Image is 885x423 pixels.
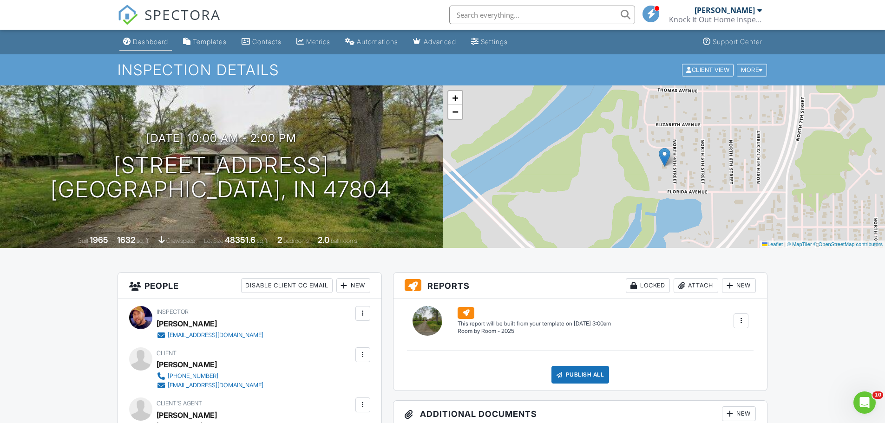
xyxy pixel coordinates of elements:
[452,106,458,117] span: −
[737,64,767,76] div: More
[626,278,670,293] div: Locked
[784,241,786,247] span: |
[118,62,768,78] h1: Inspection Details
[424,38,456,46] div: Advanced
[225,235,256,245] div: 48351.6
[722,406,756,421] div: New
[157,408,217,422] a: [PERSON_NAME]
[331,237,357,244] span: bathrooms
[393,273,767,299] h3: Reports
[669,15,762,24] div: Knock It Out Home Inspections
[762,241,783,247] a: Leaflet
[659,148,670,167] img: Marker
[193,38,227,46] div: Templates
[168,382,263,389] div: [EMAIL_ADDRESS][DOMAIN_NAME]
[133,38,168,46] div: Dashboard
[257,237,269,244] span: sq.ft.
[157,358,217,371] div: [PERSON_NAME]
[238,33,285,51] a: Contacts
[448,91,462,105] a: Zoom in
[157,371,263,381] a: [PHONE_NUMBER]
[787,241,812,247] a: © MapTiler
[336,278,370,293] div: New
[157,331,263,340] a: [EMAIL_ADDRESS][DOMAIN_NAME]
[409,33,460,51] a: Advanced
[481,38,508,46] div: Settings
[293,33,334,51] a: Metrics
[157,350,177,357] span: Client
[458,320,611,327] div: This report will be built from your template on [DATE] 3:00am
[166,237,195,244] span: crawlspace
[853,391,876,414] iframe: Intercom live chat
[699,33,766,51] a: Support Center
[157,381,263,390] a: [EMAIL_ADDRESS][DOMAIN_NAME]
[357,38,398,46] div: Automations
[682,64,734,76] div: Client View
[118,5,138,25] img: The Best Home Inspection Software - Spectora
[117,235,135,245] div: 1632
[146,132,296,144] h3: [DATE] 10:00 am - 2:00 pm
[872,391,883,399] span: 10
[674,278,718,293] div: Attach
[681,66,736,73] a: Client View
[452,92,458,104] span: +
[449,6,635,24] input: Search everything...
[168,332,263,339] div: [EMAIL_ADDRESS][DOMAIN_NAME]
[51,153,392,202] h1: [STREET_ADDRESS] [GEOGRAPHIC_DATA], IN 47804
[157,308,189,315] span: Inspector
[283,237,309,244] span: bedrooms
[157,317,217,331] div: [PERSON_NAME]
[467,33,511,51] a: Settings
[813,241,883,247] a: © OpenStreetMap contributors
[252,38,282,46] div: Contacts
[78,237,88,244] span: Built
[341,33,402,51] a: Automations (Basic)
[695,6,755,15] div: [PERSON_NAME]
[179,33,230,51] a: Templates
[713,38,762,46] div: Support Center
[118,13,221,32] a: SPECTORA
[204,237,223,244] span: Lot Size
[458,327,611,335] div: Room by Room - 2025
[241,278,333,293] div: Disable Client CC Email
[318,235,329,245] div: 2.0
[306,38,330,46] div: Metrics
[168,372,218,380] div: [PHONE_NUMBER]
[551,366,610,384] div: Publish All
[448,105,462,119] a: Zoom out
[157,400,202,407] span: Client's Agent
[277,235,282,245] div: 2
[722,278,756,293] div: New
[144,5,221,24] span: SPECTORA
[90,235,108,245] div: 1965
[137,237,150,244] span: sq. ft.
[118,273,381,299] h3: People
[119,33,172,51] a: Dashboard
